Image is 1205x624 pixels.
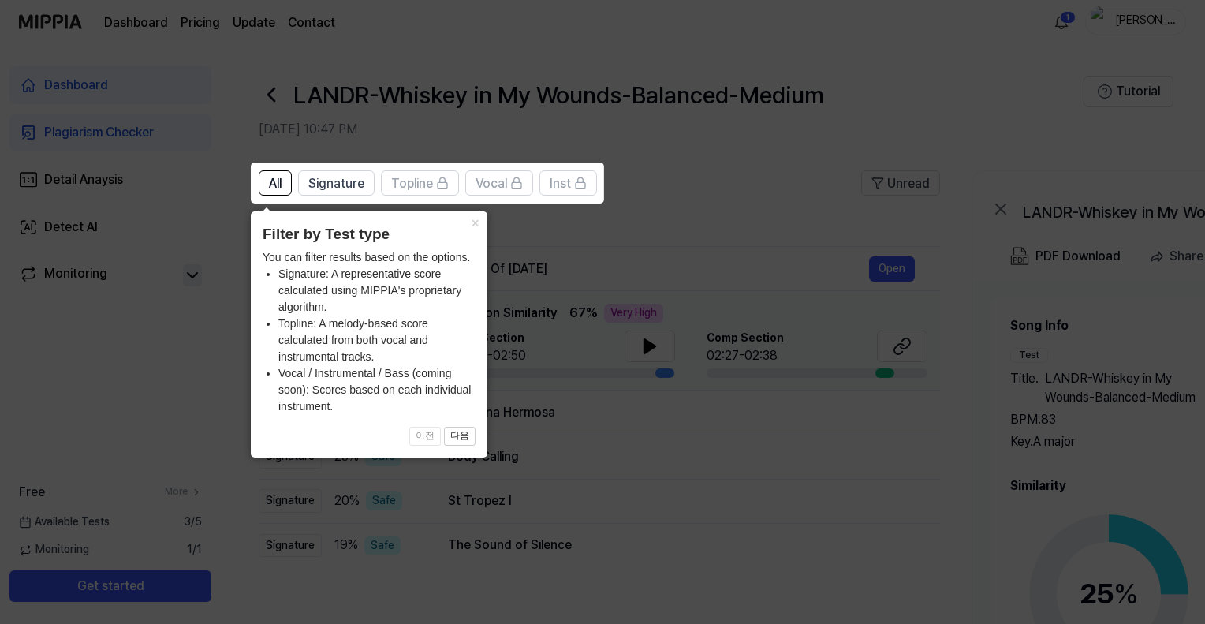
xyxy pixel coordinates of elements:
div: You can filter results based on the options. [263,249,476,415]
button: All [259,170,292,196]
header: Filter by Test type [263,223,476,246]
button: 다음 [444,427,476,446]
span: Inst [550,174,571,193]
button: Vocal [465,170,533,196]
li: Topline: A melody-based score calculated from both vocal and instrumental tracks. [278,316,476,365]
span: Signature [308,174,364,193]
li: Vocal / Instrumental / Bass (coming soon): Scores based on each individual instrument. [278,365,476,415]
button: Topline [381,170,459,196]
span: All [269,174,282,193]
button: Signature [298,170,375,196]
button: Inst [539,170,597,196]
button: Close [462,211,487,234]
span: Topline [391,174,433,193]
li: Signature: A representative score calculated using MIPPIA's proprietary algorithm. [278,266,476,316]
span: Vocal [476,174,507,193]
